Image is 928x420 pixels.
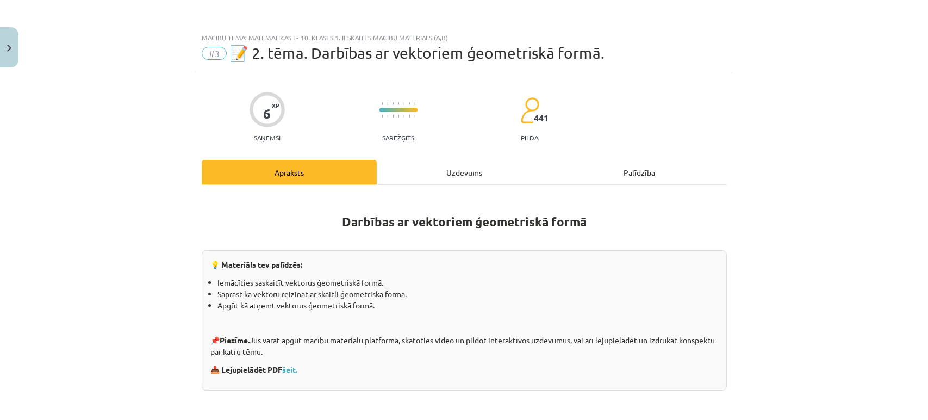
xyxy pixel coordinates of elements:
span: 📝 2. tēma. Darbības ar vektoriem ģeometriskā formā. [229,44,605,62]
div: Apraksts [202,160,377,184]
div: Palīdzība [552,160,727,184]
img: icon-short-line-57e1e144782c952c97e751825c79c345078a6d821885a25fce030b3d8c18986b.svg [409,102,410,105]
strong: 💡 Materiāls tev palīdzēs: [210,260,302,269]
p: Sarežģīts [382,134,414,141]
div: Mācību tēma: Matemātikas i - 10. klases 1. ieskaites mācību materiāls (a,b) [202,34,727,41]
strong: Piezīme. [220,335,250,345]
img: icon-short-line-57e1e144782c952c97e751825c79c345078a6d821885a25fce030b3d8c18986b.svg [387,102,388,105]
li: Apgūt kā atņemt vektorus ģeometriskā formā. [217,300,718,311]
img: icon-short-line-57e1e144782c952c97e751825c79c345078a6d821885a25fce030b3d8c18986b.svg [403,102,404,105]
a: šeit. [282,365,297,374]
li: Iemācīties saskaitīt vektorus ģeometriskā formā. [217,277,718,288]
div: Uzdevums [377,160,552,184]
img: icon-short-line-57e1e144782c952c97e751825c79c345078a6d821885a25fce030b3d8c18986b.svg [398,115,399,118]
img: students-c634bb4e5e11cddfef0936a35e636f08e4e9abd3cc4e673bd6f9a4125e45ecb1.svg [520,97,539,124]
p: 📌 Jūs varat apgūt mācību materiālu platformā, skatoties video un pildot interaktīvos uzdevumus, v... [210,335,718,357]
img: icon-close-lesson-0947bae3869378f0d4975bcd49f059093ad1ed9edebbc8119c70593378902aed.svg [7,45,11,52]
strong: Darbības ar vektoriem ģeometriskā formā [342,214,587,230]
img: icon-short-line-57e1e144782c952c97e751825c79c345078a6d821885a25fce030b3d8c18986b.svg [398,102,399,105]
span: XP [272,102,279,108]
p: Saņemsi [250,134,285,141]
img: icon-short-line-57e1e144782c952c97e751825c79c345078a6d821885a25fce030b3d8c18986b.svg [409,115,410,118]
span: 441 [534,113,549,123]
img: icon-short-line-57e1e144782c952c97e751825c79c345078a6d821885a25fce030b3d8c18986b.svg [387,115,388,118]
img: icon-short-line-57e1e144782c952c97e751825c79c345078a6d821885a25fce030b3d8c18986b.svg [393,115,394,118]
img: icon-short-line-57e1e144782c952c97e751825c79c345078a6d821885a25fce030b3d8c18986b.svg [403,115,404,118]
span: #3 [202,47,227,60]
strong: 📥 Lejupielādēt PDF [210,365,299,374]
img: icon-short-line-57e1e144782c952c97e751825c79c345078a6d821885a25fce030b3d8c18986b.svg [382,115,383,118]
img: icon-short-line-57e1e144782c952c97e751825c79c345078a6d821885a25fce030b3d8c18986b.svg [414,102,415,105]
div: 6 [263,106,271,121]
p: pilda [521,134,538,141]
img: icon-short-line-57e1e144782c952c97e751825c79c345078a6d821885a25fce030b3d8c18986b.svg [382,102,383,105]
img: icon-short-line-57e1e144782c952c97e751825c79c345078a6d821885a25fce030b3d8c18986b.svg [393,102,394,105]
li: Saprast kā vektoru reizināt ar skaitli ģeometriskā formā. [217,288,718,300]
img: icon-short-line-57e1e144782c952c97e751825c79c345078a6d821885a25fce030b3d8c18986b.svg [414,115,415,118]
